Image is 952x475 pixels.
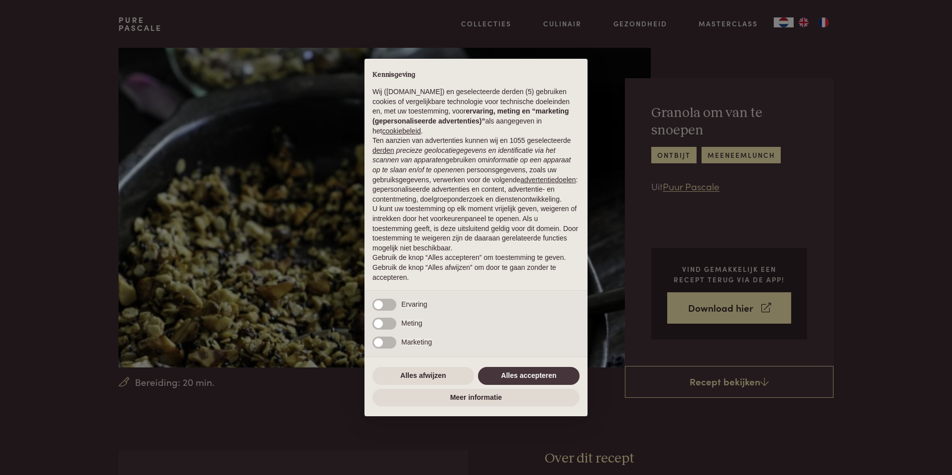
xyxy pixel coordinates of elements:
[372,107,569,125] strong: ervaring, meting en “marketing (gepersonaliseerde advertenties)”
[372,367,474,385] button: Alles afwijzen
[372,156,571,174] em: informatie op een apparaat op te slaan en/of te openen
[372,204,580,253] p: U kunt uw toestemming op elk moment vrijelijk geven, weigeren of intrekken door het voorkeurenpan...
[372,87,580,136] p: Wij ([DOMAIN_NAME]) en geselecteerde derden (5) gebruiken cookies of vergelijkbare technologie vo...
[372,253,580,282] p: Gebruik de knop “Alles accepteren” om toestemming te geven. Gebruik de knop “Alles afwijzen” om d...
[372,136,580,204] p: Ten aanzien van advertenties kunnen wij en 1055 geselecteerde gebruiken om en persoonsgegevens, z...
[520,175,576,185] button: advertentiedoelen
[372,146,394,156] button: derden
[478,367,580,385] button: Alles accepteren
[382,127,421,135] a: cookiebeleid
[401,338,432,346] span: Marketing
[372,71,580,80] h2: Kennisgeving
[372,389,580,407] button: Meer informatie
[401,319,422,327] span: Meting
[372,146,555,164] em: precieze geolocatiegegevens en identificatie via het scannen van apparaten
[401,300,427,308] span: Ervaring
